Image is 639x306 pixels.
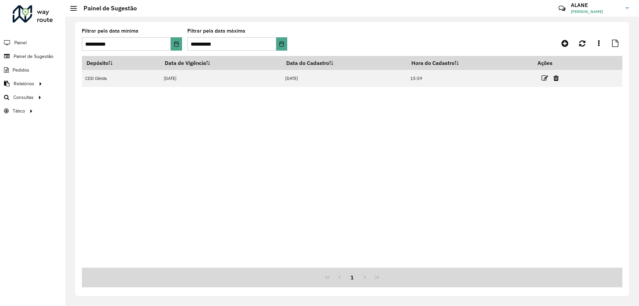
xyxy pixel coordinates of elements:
[82,56,160,70] th: Depósito
[533,56,573,70] th: Ações
[171,37,182,51] button: Choose Date
[541,74,548,83] a: Editar
[77,5,137,12] h2: Painel de Sugestão
[13,67,29,74] span: Pedidos
[13,108,25,115] span: Tático
[14,80,34,87] span: Relatórios
[160,56,282,70] th: Data de Vigência
[407,56,532,70] th: Hora do Cadastro
[553,74,559,83] a: Excluir
[276,37,287,51] button: Choose Date
[346,271,358,284] button: 1
[82,70,160,87] td: CDD Olinda
[407,70,532,87] td: 15:59
[282,56,407,70] th: Data do Cadastro
[571,2,621,8] h3: ALANE
[82,27,138,35] label: Filtrar pela data mínima
[14,53,53,60] span: Painel de Sugestão
[555,1,569,16] a: Contato Rápido
[13,94,34,101] span: Consultas
[160,70,282,87] td: [DATE]
[187,27,245,35] label: Filtrar pela data máxima
[282,70,407,87] td: [DATE]
[14,39,27,46] span: Painel
[571,9,621,15] span: [PERSON_NAME]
